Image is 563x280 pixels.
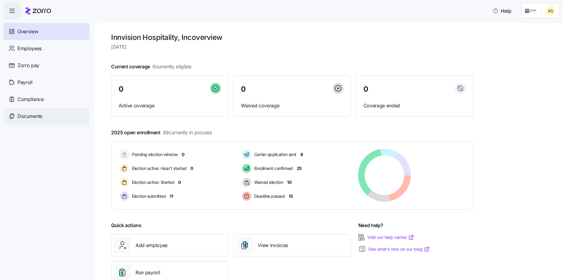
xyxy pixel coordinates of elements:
[525,7,537,15] img: Employer logo
[111,129,212,136] span: 2025 open enrollment
[4,74,89,91] a: Payroll
[252,193,285,199] span: Deadline passed
[4,57,89,74] a: Zorro pay
[287,179,291,185] span: 10
[300,151,303,158] span: 8
[363,86,368,93] span: 0
[4,91,89,108] a: Compliance
[241,102,343,109] span: Waived coverage
[18,28,38,35] span: Overview
[252,151,296,158] span: Carrier application sent
[488,5,516,17] button: Help
[241,86,246,93] span: 0
[358,222,383,229] span: Need help?
[163,129,212,136] span: 69 currently in process
[182,151,184,158] span: 0
[367,234,414,240] a: Visit our help center
[289,193,293,199] span: 15
[4,40,89,57] a: Employees
[18,79,33,86] span: Payroll
[18,45,42,52] span: Employees
[178,179,181,185] span: 0
[130,151,178,158] span: Pending election window
[18,96,44,103] span: Compliance
[492,7,511,15] span: Help
[252,179,283,185] span: Waived election
[111,33,473,42] h1: Innvision Hospitality, Inc overview
[136,269,160,276] span: Run payroll
[130,193,166,199] span: Election submitted
[4,23,89,40] a: Overview
[119,102,221,109] span: Active coverage
[297,165,302,171] span: 25
[136,242,168,249] span: Add employee
[190,165,193,171] span: 0
[152,63,191,70] span: 0 currently eligible
[111,222,142,229] span: Quick actions
[130,165,187,171] span: Election active: Hasn't started
[368,246,430,252] a: See what’s new on our blog
[111,63,191,70] span: Current coverage
[258,242,288,249] span: View invoices
[546,6,555,16] img: 25966653fc60c1c706604e5d62ac2791
[4,108,89,125] a: Documents
[130,179,174,185] span: Election active: Started
[111,43,473,51] span: [DATE]
[18,62,39,69] span: Zorro pay
[363,102,466,109] span: Coverage ended
[170,193,173,199] span: 11
[18,112,42,120] span: Documents
[252,165,293,171] span: Enrollment confirmed
[119,86,123,93] span: 0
